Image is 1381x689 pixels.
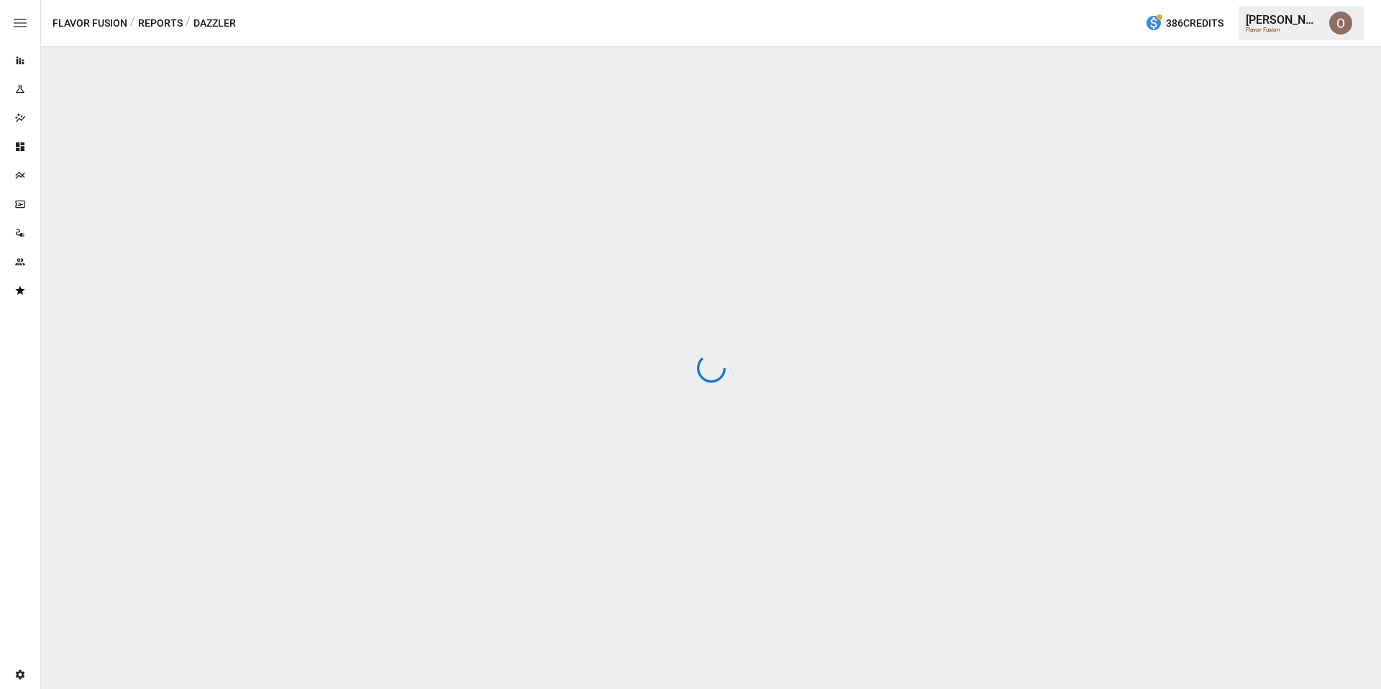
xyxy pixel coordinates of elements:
[1321,3,1361,43] button: Oleksii Flok
[1329,12,1352,35] img: Oleksii Flok
[130,14,135,32] div: /
[1246,27,1321,33] div: Flavor Fusion
[1246,13,1321,27] div: [PERSON_NAME]
[53,14,127,32] button: Flavor Fusion
[1139,10,1229,37] button: 386Credits
[186,14,191,32] div: /
[1166,14,1223,32] span: 386 Credits
[138,14,183,32] button: Reports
